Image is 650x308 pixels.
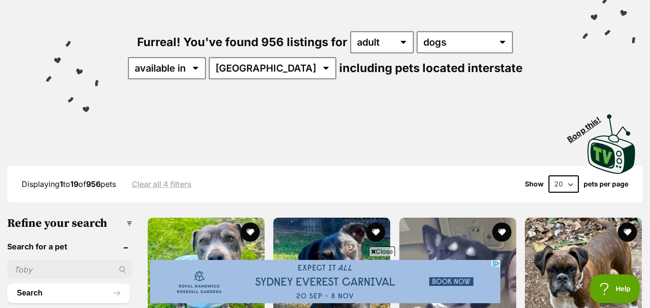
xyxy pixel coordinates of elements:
[70,179,78,189] strong: 19
[7,217,132,230] h3: Refine your search
[584,180,628,188] label: pets per page
[22,179,116,189] span: Displaying to of pets
[150,260,500,303] iframe: Advertisement
[618,222,637,242] button: favourite
[7,242,132,251] header: Search for a pet
[86,179,101,189] strong: 956
[137,35,347,49] span: Furreal! You've found 956 listings for
[587,106,636,176] a: Boop this!
[587,114,636,174] img: PetRescue TV logo
[339,61,523,75] span: including pets located interstate
[525,180,544,188] span: Show
[240,222,259,242] button: favourite
[7,260,132,279] input: Toby
[60,179,63,189] strong: 1
[369,246,395,256] span: Close
[492,222,511,242] button: favourite
[590,274,640,303] iframe: Help Scout Beacon - Open
[566,109,610,144] span: Boop this!
[132,180,191,188] a: Clear all 4 filters
[366,222,385,242] button: favourite
[7,283,130,303] button: Search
